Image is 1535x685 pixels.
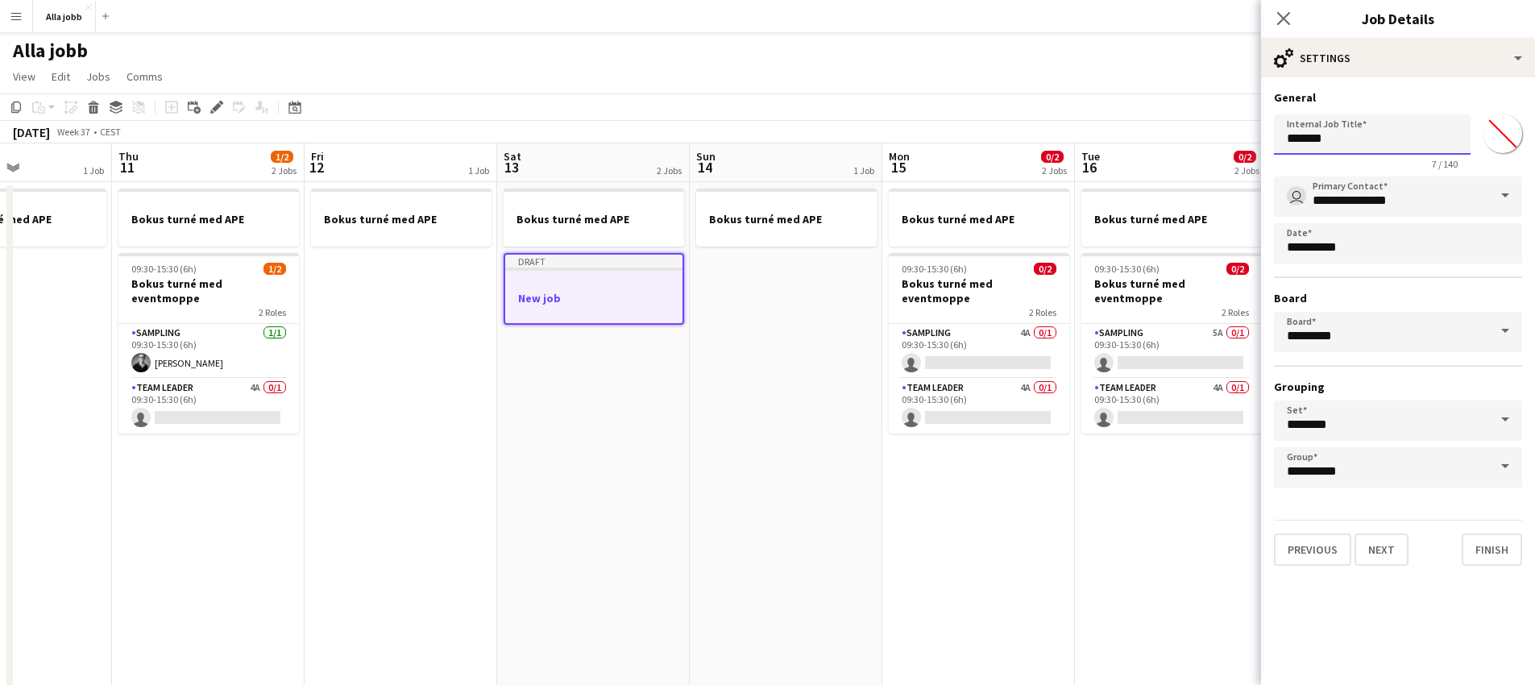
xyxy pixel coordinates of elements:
span: 0/2 [1041,151,1064,163]
span: 09:30-15:30 (6h) [131,263,197,275]
div: Settings [1261,39,1535,77]
h3: Bokus turné med eventmoppe [118,276,299,305]
div: 1 Job [853,164,874,176]
span: 09:30-15:30 (6h) [1094,263,1160,275]
span: 16 [1079,158,1100,176]
span: View [13,69,35,84]
h3: Bokus turné med eventmoppe [889,276,1069,305]
a: Edit [45,66,77,87]
button: Previous [1274,533,1351,566]
span: 13 [501,158,521,176]
span: 09:30-15:30 (6h) [902,263,967,275]
app-card-role: Team Leader4A0/109:30-15:30 (6h) [1081,379,1262,434]
h3: Bokus turné med APE [696,212,877,226]
app-card-role: Sampling4A0/109:30-15:30 (6h) [889,324,1069,379]
h3: Bokus turné med APE [118,212,299,226]
app-card-role: Team Leader4A0/109:30-15:30 (6h) [889,379,1069,434]
h3: General [1274,90,1522,105]
h3: Grouping [1274,380,1522,394]
span: 0/2 [1226,263,1249,275]
div: 1 Job [83,164,104,176]
app-job-card: 09:30-15:30 (6h)1/2Bokus turné med eventmoppe2 RolesSampling1/109:30-15:30 (6h)[PERSON_NAME]Team ... [118,253,299,434]
span: 14 [694,158,716,176]
h3: Job Details [1261,8,1535,29]
div: 2 Jobs [657,164,682,176]
div: 2 Jobs [1042,164,1067,176]
h3: New job [505,291,682,305]
h3: Bokus turné med APE [504,212,684,226]
app-job-card: 09:30-15:30 (6h)0/2Bokus turné med eventmoppe2 RolesSampling5A0/109:30-15:30 (6h) Team Leader4A0/... [1081,253,1262,434]
span: 15 [886,158,910,176]
button: Alla jobb [33,1,96,32]
app-card-role: Sampling5A0/109:30-15:30 (6h) [1081,324,1262,379]
a: View [6,66,42,87]
span: 0/2 [1234,151,1256,163]
h3: Bokus turné med APE [1081,212,1262,226]
span: 12 [309,158,324,176]
app-card-role: Team Leader4A0/109:30-15:30 (6h) [118,379,299,434]
div: 2 Jobs [272,164,297,176]
span: Fri [311,149,324,164]
span: Comms [127,69,163,84]
div: Draft [505,255,682,268]
span: 7 / 140 [1419,158,1471,170]
span: 11 [116,158,139,176]
app-job-card: Bokus turné med APE [1081,189,1262,247]
h3: Bokus turné med APE [311,212,492,226]
div: 2 Jobs [1234,164,1259,176]
span: Thu [118,149,139,164]
span: 0/2 [1034,263,1056,275]
h3: Board [1274,291,1522,305]
div: [DATE] [13,124,50,140]
span: 1/2 [263,263,286,275]
app-job-card: Bokus turné med APE [889,189,1069,247]
app-job-card: Bokus turné med APE [311,189,492,247]
span: Sat [504,149,521,164]
span: 2 Roles [1222,306,1249,318]
button: Next [1355,533,1408,566]
app-card-role: Sampling1/109:30-15:30 (6h)[PERSON_NAME] [118,324,299,379]
app-job-card: 09:30-15:30 (6h)0/2Bokus turné med eventmoppe2 RolesSampling4A0/109:30-15:30 (6h) Team Leader4A0/... [889,253,1069,434]
app-job-card: Bokus turné med APE [696,189,877,247]
span: Mon [889,149,910,164]
span: Sun [696,149,716,164]
span: Edit [52,69,70,84]
a: Jobs [80,66,117,87]
app-job-card: Bokus turné med APE [504,189,684,247]
span: Jobs [86,69,110,84]
app-job-card: Bokus turné med APE [118,189,299,247]
div: CEST [100,126,121,138]
button: Finish [1462,533,1522,566]
span: 2 Roles [259,306,286,318]
h3: Bokus turné med eventmoppe [1081,276,1262,305]
span: 2 Roles [1029,306,1056,318]
app-job-card: DraftNew job [504,253,684,325]
a: Comms [120,66,169,87]
span: 1/2 [271,151,293,163]
div: 1 Job [468,164,489,176]
span: Week 37 [53,126,93,138]
h3: Bokus turné med APE [889,212,1069,226]
h1: Alla jobb [13,39,88,63]
span: Tue [1081,149,1100,164]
